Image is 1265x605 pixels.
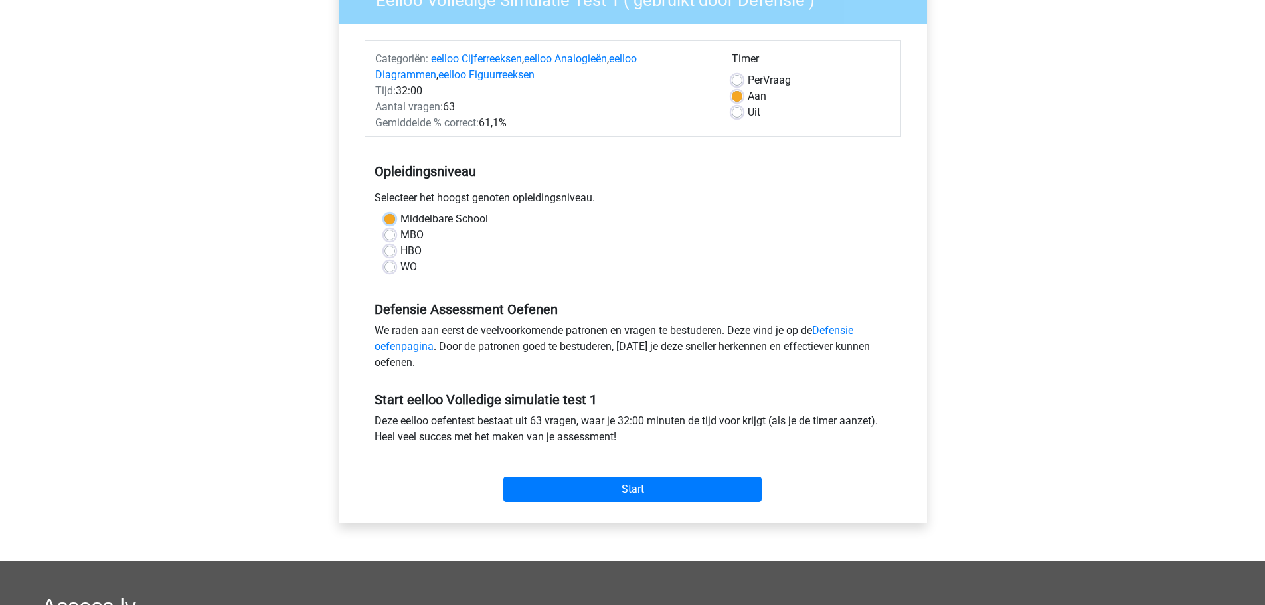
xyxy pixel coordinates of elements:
[365,83,722,99] div: 32:00
[365,413,901,450] div: Deze eelloo oefentest bestaat uit 63 vragen, waar je 32:00 minuten de tijd voor krijgt (als je de...
[748,88,766,104] label: Aan
[365,51,722,83] div: , , ,
[732,51,890,72] div: Timer
[365,190,901,211] div: Selecteer het hoogst genoten opleidingsniveau.
[748,72,791,88] label: Vraag
[375,158,891,185] h5: Opleidingsniveau
[431,52,522,65] a: eelloo Cijferreeksen
[365,323,901,376] div: We raden aan eerst de veelvoorkomende patronen en vragen te bestuderen. Deze vind je op de . Door...
[503,477,762,502] input: Start
[400,259,417,275] label: WO
[524,52,607,65] a: eelloo Analogieën
[375,302,891,317] h5: Defensie Assessment Oefenen
[375,100,443,113] span: Aantal vragen:
[438,68,535,81] a: eelloo Figuurreeksen
[400,211,488,227] label: Middelbare School
[375,52,428,65] span: Categoriën:
[748,74,763,86] span: Per
[375,84,396,97] span: Tijd:
[365,99,722,115] div: 63
[400,243,422,259] label: HBO
[400,227,424,243] label: MBO
[375,392,891,408] h5: Start eelloo Volledige simulatie test 1
[748,104,760,120] label: Uit
[375,116,479,129] span: Gemiddelde % correct:
[365,115,722,131] div: 61,1%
